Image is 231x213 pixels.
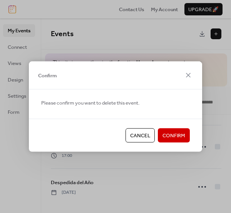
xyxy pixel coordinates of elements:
button: Cancel [126,128,155,142]
button: Confirm [158,128,190,142]
span: Please confirm you want to delete this event. [41,99,139,107]
span: Cancel [130,132,150,140]
span: Confirm [38,72,57,79]
span: Confirm [162,132,185,140]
